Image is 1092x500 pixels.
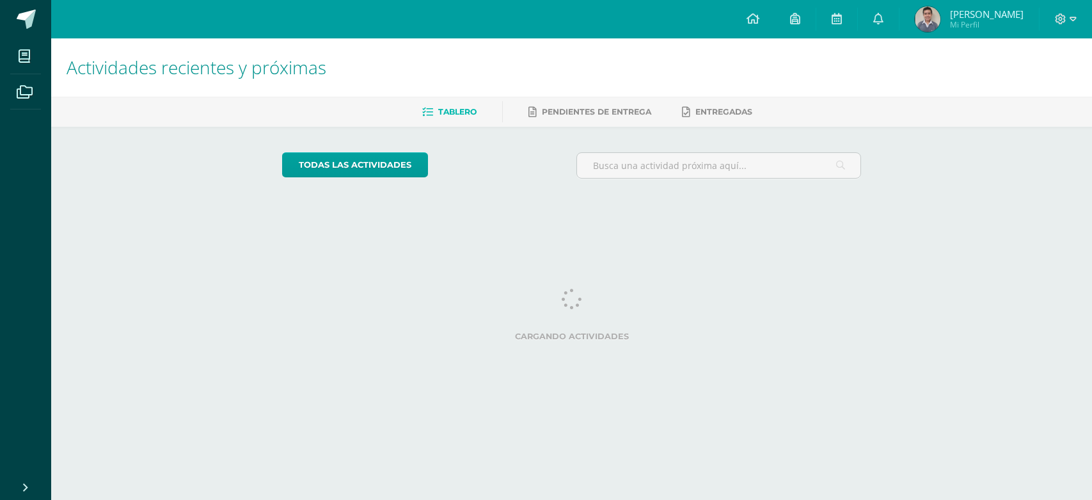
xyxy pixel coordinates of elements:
input: Busca una actividad próxima aquí... [577,153,860,178]
a: Tablero [422,102,477,122]
img: d9ff757adb93861349cde013a3ee1ac8.png [915,6,940,32]
a: Entregadas [682,102,752,122]
span: Actividades recientes y próximas [67,55,326,79]
span: Entregadas [695,107,752,117]
span: [PERSON_NAME] [950,8,1024,20]
a: todas las Actividades [282,152,428,177]
a: Pendientes de entrega [528,102,651,122]
label: Cargando actividades [282,332,861,341]
span: Tablero [438,107,477,117]
span: Mi Perfil [950,19,1024,30]
span: Pendientes de entrega [542,107,651,117]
